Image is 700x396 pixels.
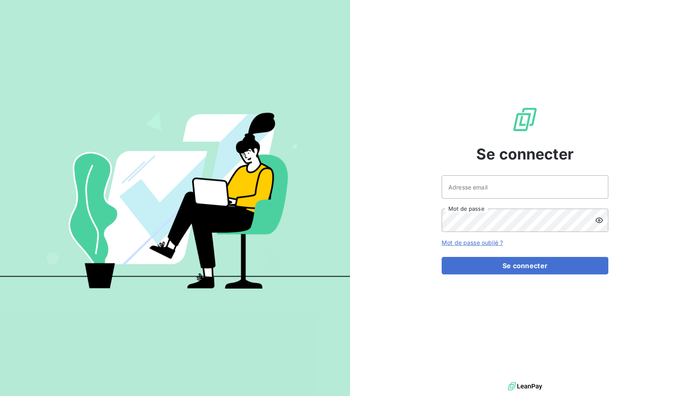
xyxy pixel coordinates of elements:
[442,175,608,199] input: placeholder
[512,106,538,133] img: Logo LeanPay
[476,143,574,165] span: Se connecter
[508,380,542,393] img: logo
[442,257,608,274] button: Se connecter
[442,239,503,246] a: Mot de passe oublié ?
